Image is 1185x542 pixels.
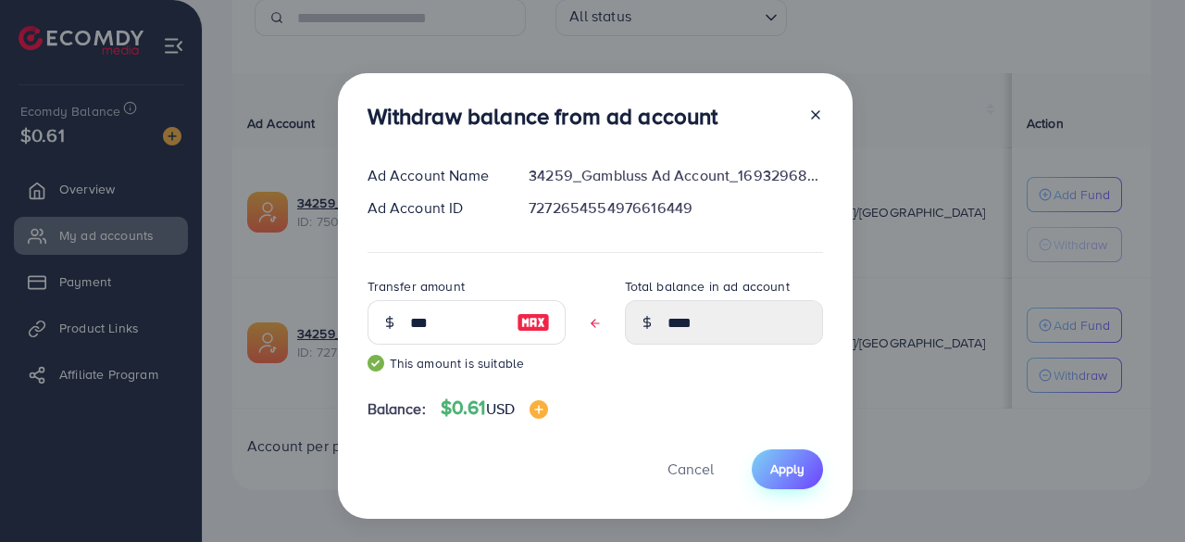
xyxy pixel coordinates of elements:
[644,449,737,489] button: Cancel
[368,277,465,296] label: Transfer amount
[368,398,426,420] span: Balance:
[625,277,790,296] label: Total balance in ad account
[441,397,548,420] h4: $0.61
[368,354,566,372] small: This amount is suitable
[368,355,384,372] img: guide
[514,197,837,219] div: 7272654554976616449
[486,398,515,419] span: USD
[353,197,515,219] div: Ad Account ID
[517,311,550,334] img: image
[530,400,548,419] img: image
[667,459,714,479] span: Cancel
[1106,459,1171,528] iframe: Chat
[514,165,837,186] div: 34259_Gambluss Ad Account_1693296851384
[353,165,515,186] div: Ad Account Name
[770,460,805,478] span: Apply
[368,103,718,130] h3: Withdraw balance from ad account
[752,449,823,489] button: Apply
